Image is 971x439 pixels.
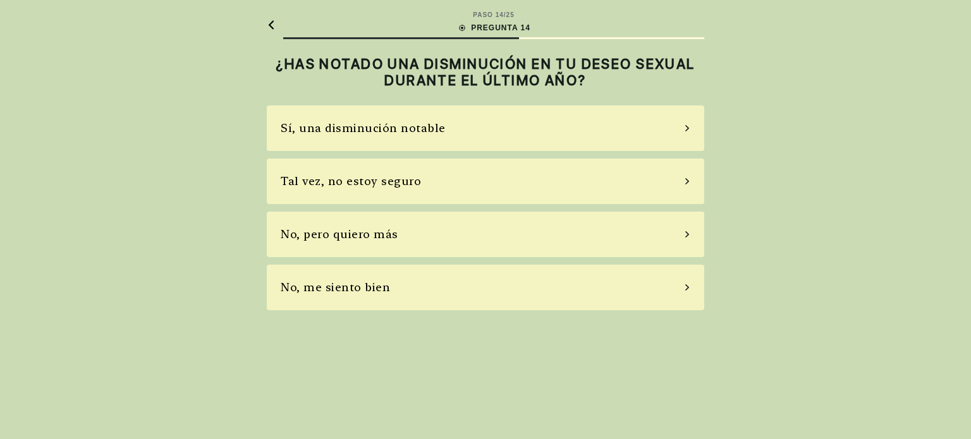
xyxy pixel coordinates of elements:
div: No, me siento bien [281,279,390,296]
div: PREGUNTA 14 [457,22,530,33]
div: Tal vez, no estoy seguro [281,172,421,189]
div: Sí, una disminución notable [281,119,446,136]
div: No, pero quiero más [281,226,398,243]
h2: ¿HAS NOTADO UNA DISMINUCIÓN EN TU DESEO SEXUAL DURANTE EL ÚLTIMO AÑO? [267,56,704,89]
div: PASO 14 / 25 [473,10,514,20]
